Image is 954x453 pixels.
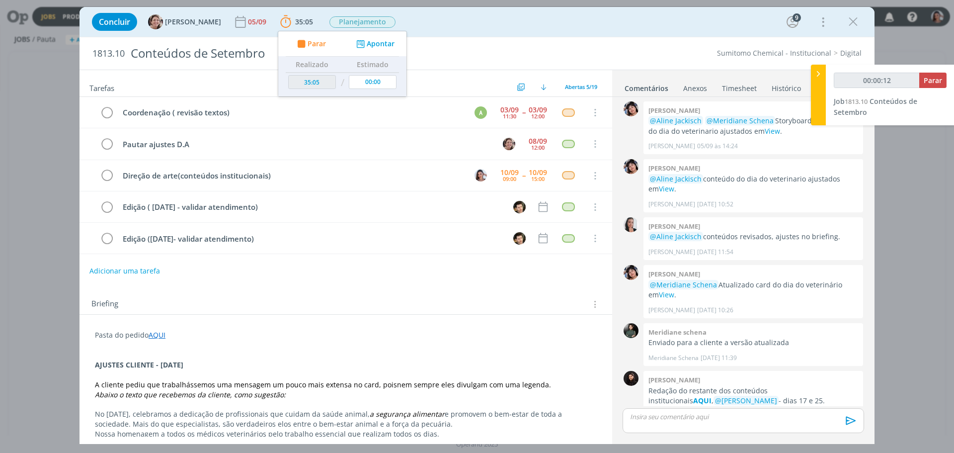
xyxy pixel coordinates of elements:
img: M [624,323,638,338]
span: @Meridiane Schena [650,280,717,289]
div: 9 [793,13,801,22]
div: 15:00 [531,176,545,181]
span: Parar [308,40,326,47]
button: Adicionar uma tarefa [89,262,160,280]
span: 05/09 às 14:24 [697,142,738,151]
a: Sumitomo Chemical - Institucional [717,48,831,58]
button: V [512,199,527,214]
img: N [475,169,487,181]
span: Planejamento [329,16,396,28]
a: View [765,126,780,136]
img: arrow-down.svg [541,84,547,90]
button: Parar [919,73,947,88]
div: Edição ( [DATE] - validar atendimento) [118,201,504,213]
button: V [512,231,527,246]
em: Abaixo o texto que recebemos da cliente, como sugestão: [95,390,286,399]
p: Storyboard e conteúdo do dia do veterinario ajustados em . [648,116,858,136]
div: Direção de arte(conteúdos institucionais) [118,170,465,182]
div: dialog [79,7,874,444]
button: N [473,168,488,183]
div: 08/09 [529,138,547,145]
p: conteúdos revisados, ajustes no briefing. [648,232,858,242]
div: 12:00 [531,145,545,150]
span: @Meridiane Schena [707,116,774,125]
p: conteúdo do dia do veterinario ajustados em . [648,174,858,194]
em: a segurança alimentar [370,409,445,419]
a: Timesheet [721,79,757,93]
b: Meridiane schena [648,328,707,337]
a: Digital [840,48,862,58]
div: 12:00 [531,113,545,119]
p: Atualizado card do dia do veterinário em . [648,280,858,300]
button: Concluir [92,13,137,31]
button: Planejamento [329,16,396,28]
span: A cliente pediu que trabalhássemos uma mensagem um pouco mais extensa no card, pois [95,380,397,389]
a: Histórico [771,79,801,93]
span: [DATE] 11:39 [701,354,737,362]
button: Parar [294,39,326,49]
div: 10/09 [500,169,519,176]
b: [PERSON_NAME] [648,164,700,173]
span: @Aline Jackisch [650,232,702,241]
p: No [DATE], celebramos a dedicação de profissionais que cuidam da saúde animal, e promovem o bem-e... [95,409,597,429]
span: -- [522,172,525,179]
span: nem sempre eles divulgam com uma legenda. [397,380,551,389]
b: [PERSON_NAME] [648,222,700,231]
div: 03/09 [529,106,547,113]
img: E [624,101,638,116]
div: Anexos [683,84,707,93]
img: A [148,14,163,29]
span: 1813.10 [845,97,868,106]
img: C [624,217,638,232]
span: @Aline Jackisch [650,174,702,183]
span: Tarefas [89,81,114,93]
a: AQUI [149,330,165,340]
p: Enviado para a cliente a versão atualizada [648,338,858,348]
div: 09:00 [503,176,516,181]
span: 35:05 [295,17,313,26]
p: [PERSON_NAME] [648,142,695,151]
a: Comentários [624,79,669,93]
p: Meridiane Schena [648,354,699,362]
span: [DATE] 11:54 [697,248,733,257]
p: [PERSON_NAME] [648,200,695,209]
a: View [659,290,674,299]
span: Conteúdos de Setembro [834,96,917,117]
th: Realizado [286,57,338,73]
div: 03/09 [500,106,519,113]
img: A [503,138,515,150]
div: 11:30 [503,113,516,119]
button: Apontar [354,39,395,49]
span: [PERSON_NAME] [165,18,221,25]
div: 10/09 [529,169,547,176]
div: A [475,106,487,119]
p: Nossa homenagem a todos os médicos veterinários pelo trabalho essencial que realizam todos os dias. [95,429,597,439]
td: / [338,73,347,93]
div: Coordenação ( revisão textos) [118,106,465,119]
th: Estimado [346,57,399,73]
p: Pasta do pedido [95,330,597,340]
p: [PERSON_NAME] [648,248,695,257]
img: L [624,371,638,386]
div: Pautar ajustes D.A [118,138,493,151]
img: E [624,159,638,174]
span: [DATE] 10:26 [697,306,733,315]
span: @[PERSON_NAME] [715,396,777,405]
div: Edição ([DATE]- validar atendimento) [118,233,504,245]
span: @Aline Jackisch [650,116,702,125]
a: View [659,184,674,193]
span: -- [522,109,525,116]
div: 05/09 [248,18,268,25]
span: [DATE] 10:52 [697,200,733,209]
button: A [473,105,488,120]
b: [PERSON_NAME] [648,375,700,384]
button: A [501,136,516,151]
img: V [513,201,526,213]
ul: 35:05 [278,31,407,97]
b: [PERSON_NAME] [648,106,700,115]
span: Abertas 5/19 [565,83,597,91]
a: Job1813.10Conteúdos de Setembro [834,96,917,117]
span: Concluir [99,18,130,26]
a: AQUI [693,396,712,405]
